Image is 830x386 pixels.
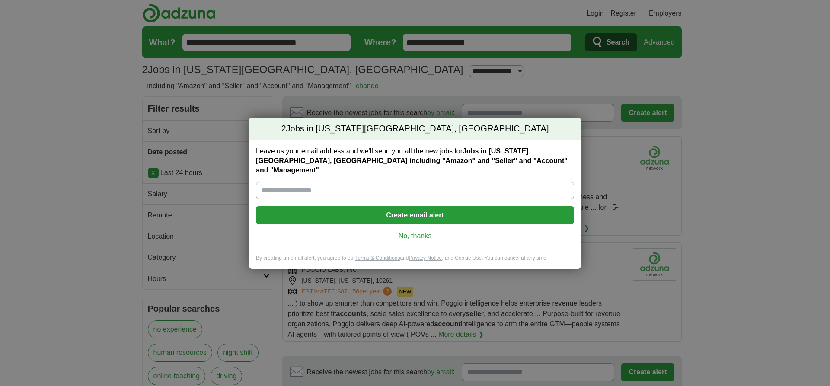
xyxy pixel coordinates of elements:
a: Privacy Notice [409,255,442,261]
label: Leave us your email address and we'll send you all the new jobs for [256,147,574,175]
button: Create email alert [256,206,574,224]
span: 2 [281,123,286,135]
strong: Jobs in [US_STATE][GEOGRAPHIC_DATA], [GEOGRAPHIC_DATA] including "Amazon" and "Seller" and "Accou... [256,147,568,174]
a: Terms & Conditions [355,255,400,261]
a: No, thanks [263,231,567,241]
h2: Jobs in [US_STATE][GEOGRAPHIC_DATA], [GEOGRAPHIC_DATA] [249,118,581,140]
div: By creating an email alert, you agree to our and , and Cookie Use. You can cancel at any time. [249,255,581,269]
